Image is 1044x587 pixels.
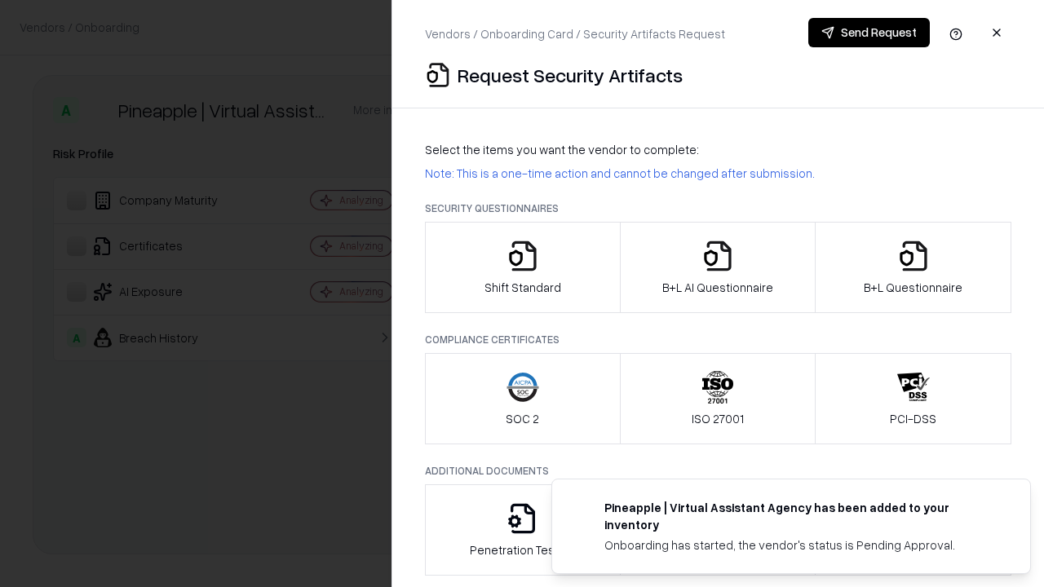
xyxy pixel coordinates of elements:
[425,25,725,42] p: Vendors / Onboarding Card / Security Artifacts Request
[470,541,575,558] p: Penetration Testing
[864,279,962,296] p: B+L Questionnaire
[620,222,816,313] button: B+L AI Questionnaire
[484,279,561,296] p: Shift Standard
[425,484,621,576] button: Penetration Testing
[425,353,621,444] button: SOC 2
[506,410,539,427] p: SOC 2
[620,353,816,444] button: ISO 27001
[425,141,1011,158] p: Select the items you want the vendor to complete:
[572,499,591,519] img: trypineapple.com
[815,222,1011,313] button: B+L Questionnaire
[604,536,991,554] div: Onboarding has started, the vendor's status is Pending Approval.
[458,62,683,88] p: Request Security Artifacts
[692,410,744,427] p: ISO 27001
[890,410,936,427] p: PCI-DSS
[425,464,1011,478] p: Additional Documents
[425,222,621,313] button: Shift Standard
[662,279,773,296] p: B+L AI Questionnaire
[604,499,991,533] div: Pineapple | Virtual Assistant Agency has been added to your inventory
[425,165,1011,182] p: Note: This is a one-time action and cannot be changed after submission.
[815,353,1011,444] button: PCI-DSS
[808,18,930,47] button: Send Request
[425,333,1011,346] p: Compliance Certificates
[425,201,1011,215] p: Security Questionnaires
